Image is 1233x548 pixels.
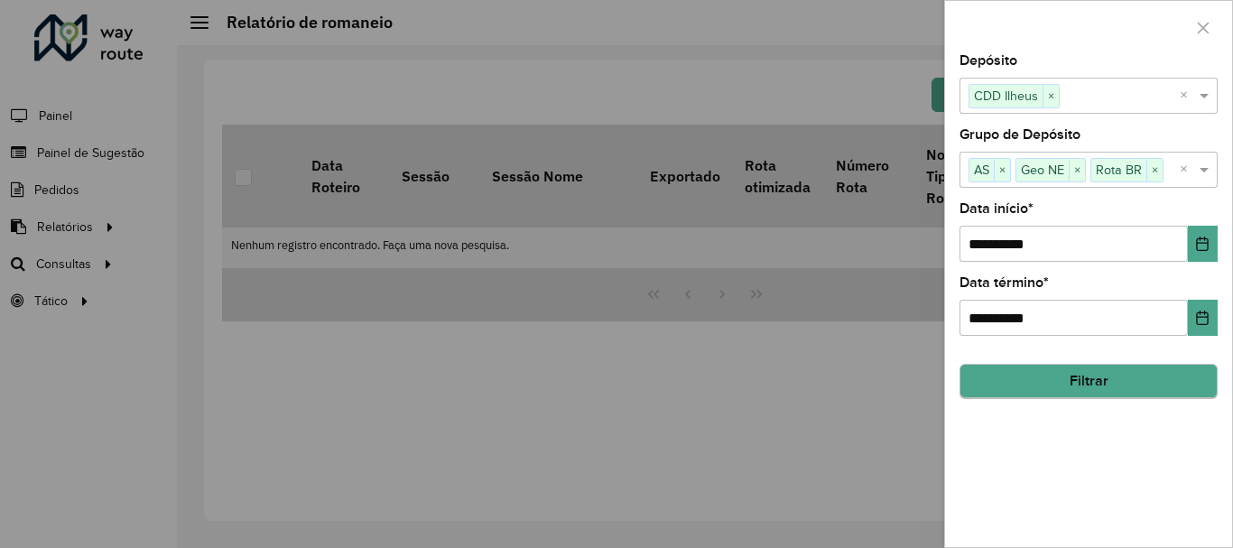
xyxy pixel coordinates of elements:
button: Filtrar [960,364,1218,398]
span: × [994,160,1010,181]
span: Clear all [1180,159,1195,181]
span: × [1069,160,1085,181]
span: × [1146,160,1163,181]
span: AS [969,159,994,181]
label: Depósito [960,50,1017,71]
button: Choose Date [1188,226,1218,262]
label: Data início [960,198,1034,219]
button: Choose Date [1188,300,1218,336]
span: × [1043,86,1059,107]
span: Rota BR [1091,159,1146,181]
span: Clear all [1180,85,1195,107]
label: Data término [960,272,1049,293]
span: CDD Ilheus [969,85,1043,107]
label: Grupo de Depósito [960,124,1080,145]
span: Geo NE [1016,159,1069,181]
